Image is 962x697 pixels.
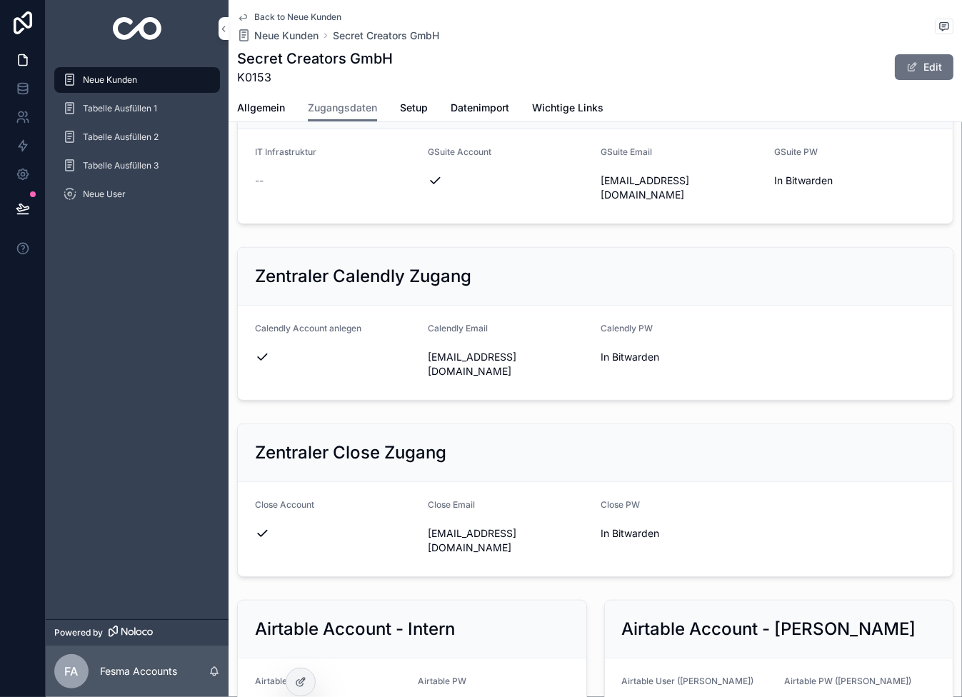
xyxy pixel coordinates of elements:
p: Fesma Accounts [100,664,177,678]
span: Zugangsdaten [308,101,377,115]
span: Setup [400,101,428,115]
span: Neue Kunden [254,29,319,43]
span: [EMAIL_ADDRESS][DOMAIN_NAME] [428,350,589,378]
a: Allgemein [237,95,285,124]
h1: Secret Creators GmbH [237,49,393,69]
span: Wichtige Links [532,101,603,115]
span: Calendly Email [428,323,488,334]
h2: Zentraler Calendly Zugang [255,265,471,288]
a: Neue Kunden [237,29,319,43]
span: Tabelle Ausfüllen 2 [83,131,159,143]
a: Secret Creators GmbH [333,29,439,43]
div: scrollable content [46,57,229,226]
span: Close PW [601,499,641,510]
span: In Bitwarden [774,174,936,188]
span: [EMAIL_ADDRESS][DOMAIN_NAME] [601,174,763,202]
a: Tabelle Ausfüllen 2 [54,124,220,150]
h2: Airtable Account - Intern [255,618,455,641]
span: Airtable User [255,676,309,686]
a: Neue User [54,181,220,207]
span: Calendly PW [601,323,653,334]
a: Back to Neue Kunden [237,11,341,23]
a: Wichtige Links [532,95,603,124]
span: FA [65,663,79,680]
span: Close Account [255,499,314,510]
span: K0153 [237,69,393,86]
span: GSuite PW [774,146,818,157]
a: Neue Kunden [54,67,220,93]
a: Powered by [46,619,229,646]
span: Back to Neue Kunden [254,11,341,23]
span: Tabelle Ausfüllen 3 [83,160,159,171]
span: Calendly Account anlegen [255,323,361,334]
a: Setup [400,95,428,124]
span: In Bitwarden [601,350,763,364]
span: Allgemein [237,101,285,115]
span: Powered by [54,627,103,638]
h2: Airtable Account - [PERSON_NAME] [622,618,916,641]
span: GSuite Account [428,146,491,157]
span: -- [255,174,264,188]
span: Airtable PW ([PERSON_NAME]) [784,676,911,686]
span: Neue User [83,189,126,200]
a: Tabelle Ausfüllen 3 [54,153,220,179]
span: Close Email [428,499,475,510]
img: App logo [113,17,162,40]
a: Datenimport [451,95,509,124]
span: In Bitwarden [601,526,763,541]
a: Zugangsdaten [308,95,377,122]
a: Tabelle Ausfüllen 1 [54,96,220,121]
span: [EMAIL_ADDRESS][DOMAIN_NAME] [428,526,589,555]
span: Datenimport [451,101,509,115]
span: IT Infrastruktur [255,146,316,157]
span: Neue Kunden [83,74,137,86]
span: GSuite Email [601,146,653,157]
h2: Zentraler Close Zugang [255,441,446,464]
span: Airtable User ([PERSON_NAME]) [622,676,754,686]
button: Edit [895,54,953,80]
span: Airtable PW [418,676,466,686]
span: Tabelle Ausfüllen 1 [83,103,157,114]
